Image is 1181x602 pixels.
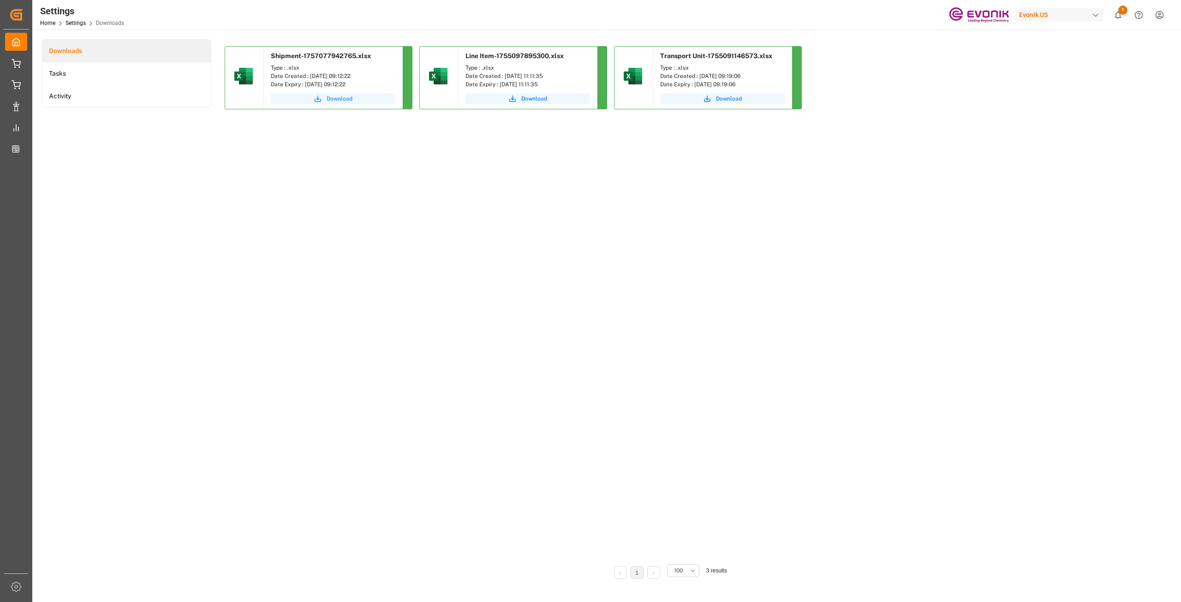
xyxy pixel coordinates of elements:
div: Date Expiry : [DATE] 09:12:22 [271,80,395,89]
div: Date Created : [DATE] 09:19:06 [660,72,785,80]
a: Activity [42,85,211,107]
span: Transport Unit-1755091146573.xlsx [660,52,772,60]
button: Evonik US [1015,6,1108,24]
span: 1 [1118,6,1127,15]
span: Shipment-1757077942765.xlsx [271,52,371,60]
span: Download [327,95,352,103]
div: Evonik US [1015,8,1104,22]
a: Downloads [42,40,211,62]
div: Type : .xlsx [465,64,590,72]
span: Line Item-1755097895300.xlsx [465,52,564,60]
span: 3 results [706,567,727,574]
li: Next Page [647,566,660,579]
img: microsoft-excel-2019--v1.png [427,65,449,87]
div: Date Expiry : [DATE] 11:11:35 [465,80,590,89]
img: Evonik-brand-mark-Deep-Purple-RGB.jpeg_1700498283.jpeg [949,7,1009,23]
a: Tasks [42,62,211,85]
button: open menu [667,564,699,577]
li: 1 [631,566,644,579]
div: Date Created : [DATE] 11:11:35 [465,72,590,80]
button: Download [660,93,785,104]
span: Download [521,95,547,103]
a: 1 [635,570,638,576]
a: Home [40,20,55,26]
button: Download [465,93,590,104]
li: Previous Page [614,566,627,579]
img: microsoft-excel-2019--v1.png [233,65,255,87]
button: show 1 new notifications [1108,5,1128,25]
span: Download [716,95,742,103]
a: Settings [66,20,86,26]
div: Type : .xlsx [271,64,395,72]
div: Settings [40,4,124,18]
img: microsoft-excel-2019--v1.png [622,65,644,87]
button: Download [271,93,395,104]
div: Type : .xlsx [660,64,785,72]
span: 100 [674,566,683,575]
button: Help Center [1128,5,1149,25]
div: Date Created : [DATE] 09:12:22 [271,72,395,80]
div: Date Expiry : [DATE] 09:19:06 [660,80,785,89]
